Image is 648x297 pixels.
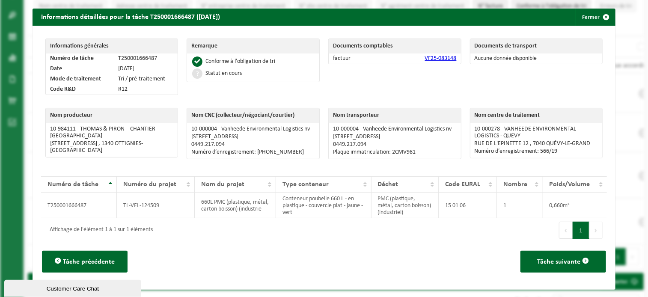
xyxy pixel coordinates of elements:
th: Nom centre de traitement [470,108,603,123]
span: Poids/Volume [550,181,590,188]
th: Informations générales [46,39,178,53]
span: Tâche suivante [538,258,581,265]
p: RUE DE L'EPINETTE 12 , 7040 QUÉVY-LE-GRAND [475,140,598,147]
span: Type conteneur [282,181,329,188]
td: T250001666487 [114,53,178,64]
div: Conforme à l’obligation de tri [205,59,275,65]
span: Nombre [503,181,527,188]
td: [DATE] [114,64,178,74]
td: 0,660m³ [543,193,607,218]
p: [STREET_ADDRESS] [333,134,457,140]
p: Numéro d’enregistrement: 566/19 [475,148,598,155]
th: Nom CNC (collecteur/négociant/courtier) [187,108,319,123]
td: Conteneur poubelle 660 L - en plastique - couvercle plat - jaune - vert [276,193,371,218]
td: R12 [114,84,178,95]
th: Remarque [187,39,319,53]
p: 10-000278 - VANHEEDE ENVIRONMENTAL LOGISTICS - QUEVY [475,126,598,140]
td: Numéro de tâche [46,53,114,64]
div: Statut en cours [205,71,242,77]
span: Nom du projet [201,181,244,188]
td: TL-VEL-124509 [117,193,195,218]
p: [STREET_ADDRESS] [191,134,315,140]
a: VF25-083148 [425,55,457,62]
span: Déchet [378,181,398,188]
td: Aucune donnée disponible [470,53,603,64]
p: 10-000004 - Vanheede Environmental Logistics nv [333,126,457,133]
div: Affichage de l'élément 1 à 1 sur 1 éléments [45,223,153,238]
p: 0449.217.094 [333,141,457,148]
p: [STREET_ADDRESS] , 1340 OTTIGNIES-[GEOGRAPHIC_DATA] [50,140,174,154]
td: Date [46,64,114,74]
td: Tri / pré-traitement [114,74,178,84]
td: 15 01 06 [439,193,497,218]
p: Plaque immatriculation: 2CMV981 [333,149,457,156]
span: Numéro du projet [123,181,176,188]
button: Previous [559,222,573,239]
td: PMC (plastique, métal, carton boisson) (industriel) [372,193,439,218]
th: Nom transporteur [329,108,461,123]
button: Tâche suivante [520,251,606,273]
span: Code EURAL [445,181,480,188]
td: 660L PMC (plastique, métal, carton boisson) (industrie [195,193,276,218]
button: Next [589,222,603,239]
button: 1 [573,222,589,239]
th: Nom producteur [46,108,178,123]
p: 0449.217.094 [191,141,315,148]
th: Documents comptables [329,39,461,53]
span: Numéro de tâche [48,181,98,188]
h2: Informations détaillées pour la tâche T250001666487 ([DATE]) [33,9,229,25]
td: Code R&D [46,84,114,95]
iframe: chat widget [4,278,143,297]
th: Documents de transport [470,39,588,53]
p: Numéro d’enregistrement: [PHONE_NUMBER] [191,149,315,156]
td: 1 [497,193,543,218]
button: Tâche précédente [42,251,128,273]
p: 10-000004 - Vanheede Environmental Logistics nv [191,126,315,133]
button: Fermer [575,9,615,26]
td: Mode de traitement [46,74,114,84]
span: Tâche précédente [63,258,115,265]
td: factuur [329,53,380,64]
p: 10-984111 - THOMAS & PIRON – CHANTIER [GEOGRAPHIC_DATA] [50,126,174,140]
td: T250001666487 [41,193,117,218]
